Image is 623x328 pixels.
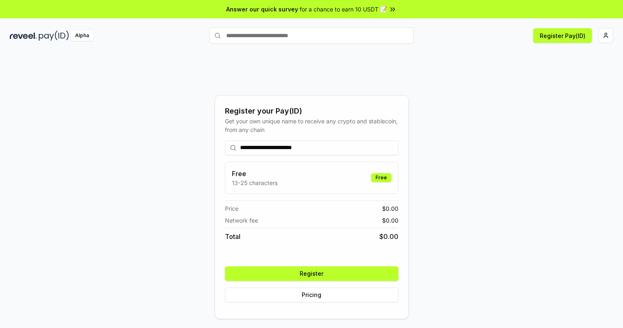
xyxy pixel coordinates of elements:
[71,31,93,41] div: Alpha
[371,173,392,182] div: Free
[225,266,398,281] button: Register
[533,28,592,43] button: Register Pay(ID)
[225,216,258,225] span: Network fee
[225,232,240,241] span: Total
[225,288,398,302] button: Pricing
[225,117,398,134] div: Get your own unique name to receive any crypto and stablecoin, from any chain
[39,31,69,41] img: pay_id
[225,204,238,213] span: Price
[225,105,398,117] div: Register your Pay(ID)
[300,5,387,13] span: for a chance to earn 10 USDT 📝
[226,5,298,13] span: Answer our quick survey
[382,216,398,225] span: $ 0.00
[382,204,398,213] span: $ 0.00
[10,31,37,41] img: reveel_dark
[232,169,278,179] h3: Free
[232,179,278,187] p: 13-25 characters
[379,232,398,241] span: $ 0.00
